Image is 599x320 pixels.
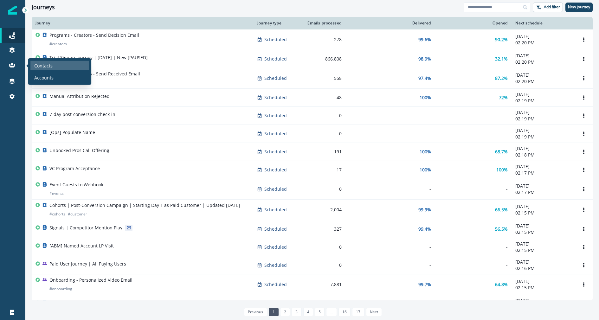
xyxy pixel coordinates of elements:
div: - [439,262,508,268]
div: 327 [305,226,342,232]
p: # creators [49,41,67,47]
a: Programs - Creators - Send Received Email#creatorsScheduled55897.4%87.2%[DATE]02:20 PMOptions [32,68,593,89]
p: Scheduled [264,244,287,250]
h1: Journeys [32,4,55,11]
p: 100% [420,149,431,155]
a: Page 17 [352,308,364,316]
p: [DATE] [515,145,571,152]
p: 02:15 PM [515,229,571,235]
p: 99.6% [418,36,431,43]
p: 02:16 PM [515,265,571,272]
p: 100% [496,167,508,173]
p: Scheduled [264,167,287,173]
p: 02:19 PM [515,98,571,104]
p: 99.9% [418,207,431,213]
p: 02:15 PM [515,210,571,216]
a: Event Guests to Webhook#eventsScheduled0--[DATE]02:17 PMOptions [32,179,593,200]
button: Options [579,93,589,102]
div: - [349,262,431,268]
div: 191 [305,149,342,155]
a: Trial Signup Journey | [DATE] | New [PAUSED]Scheduled866,80898.9%32.1%[DATE]02:20 PMOptions [32,50,593,68]
button: New journey [565,3,593,12]
button: Options [579,129,589,138]
p: 99.4% [418,226,431,232]
div: Next schedule [515,21,571,26]
a: Page 2 [280,308,290,316]
button: Options [579,165,589,175]
a: 7-day post-conversion check-inScheduled0--[DATE]02:19 PMOptions [32,107,593,125]
button: Options [579,260,589,270]
p: Scheduled [264,112,287,119]
p: Scheduled [264,94,287,101]
a: Page 4 [303,308,313,316]
p: Scheduled [264,281,287,288]
a: [ABM] Named Account LP VisitScheduled0--[DATE]02:15 PMOptions [32,238,593,256]
p: Scheduled [264,56,287,62]
p: 98.9% [418,56,431,62]
p: Scheduled [264,75,287,81]
a: Page 5 [315,308,325,316]
button: Options [579,35,589,44]
p: Scheduled [264,149,287,155]
a: Contacts [30,61,89,70]
p: [DATE] [515,278,571,285]
p: Programs - Creators - Send Decision Email [49,32,139,38]
a: Cohorts | Post-Conversion Campaign | Starting Day 1 as Paid Customer | Updated [DATE]#cohorts#cus... [32,200,593,220]
a: Page 3 [292,308,301,316]
p: [DATE] [515,241,571,247]
div: 0 [305,244,342,250]
a: Unbooked Pros Call OfferingScheduled191100%68.7%[DATE]02:18 PMOptions [32,143,593,161]
p: 02:20 PM [515,59,571,65]
p: [DATE] [515,183,571,189]
p: [DATE] [515,298,571,304]
a: Page 16 [338,308,351,316]
p: 56.5% [495,226,508,232]
button: Options [579,74,589,83]
p: 02:17 PM [515,189,571,195]
p: Programs - Creators - Send Received Email [49,71,140,77]
p: Accounts [34,74,54,81]
p: VC Program Acceptance [49,165,100,172]
p: 02:19 PM [515,134,571,140]
button: Options [579,299,589,309]
p: 02:20 PM [515,78,571,85]
div: - [349,244,431,250]
p: Manual Attribution Rejected [49,93,110,99]
p: 02:19 PM [515,116,571,122]
p: 66.5% [495,207,508,213]
img: Inflection [8,6,17,15]
p: 02:15 PM [515,247,571,253]
a: Next page [366,308,382,316]
p: Scheduled [264,226,287,232]
div: 558 [305,75,342,81]
a: Manual Attribution RejectedScheduled48100%72%[DATE]02:19 PMOptions [32,89,593,107]
div: - [439,244,508,250]
p: [DATE] [515,53,571,59]
ul: Pagination [242,308,382,316]
p: 02:15 PM [515,285,571,291]
p: 99.7% [418,281,431,288]
div: Journey type [257,21,297,26]
p: 32.1% [495,56,508,62]
a: Paid User Journey | All Paying UsersScheduled0--[DATE]02:16 PMOptions [32,256,593,274]
p: [DATE] [515,223,571,229]
p: 02:18 PM [515,152,571,158]
p: Experiment | Trial Signup Journey |2.0 | [DATE] [49,299,151,306]
div: 7,881 [305,281,342,288]
p: 87.2% [495,75,508,81]
div: Emails processed [305,21,342,26]
div: Delivered [349,21,431,26]
p: 68.7% [495,149,508,155]
p: Trial Signup Journey | [DATE] | New [PAUSED] [49,54,148,61]
div: - [439,131,508,137]
p: Scheduled [264,262,287,268]
p: 02:20 PM [515,40,571,46]
div: - [439,186,508,192]
p: [DATE] [515,109,571,116]
p: [DATE] [515,203,571,210]
button: Options [579,54,589,64]
a: Programs - Creators - Send Decision Email#creatorsScheduled27899.6%90.2%[DATE]02:20 PMOptions [32,29,593,50]
p: [DATE] [515,127,571,134]
p: [DATE] [515,91,571,98]
button: Options [579,280,589,289]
